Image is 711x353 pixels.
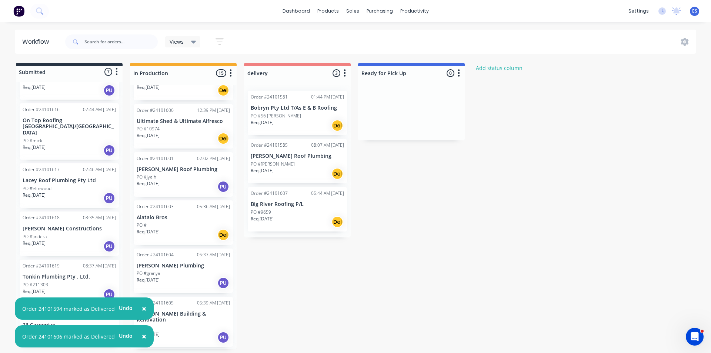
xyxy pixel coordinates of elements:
div: 02:02 PM [DATE] [197,155,230,162]
div: purchasing [363,6,397,17]
div: PU [217,332,229,343]
div: Del [331,168,343,180]
div: PU [103,289,115,300]
div: Order #2410160012:39 PM [DATE]Ultimate Shed & Ultimate AlfrescoPO #10974Req.[DATE]Del [134,104,233,149]
span: Views [170,38,184,46]
p: Req. [DATE] [23,192,46,199]
div: 08:37 AM [DATE] [83,263,116,269]
p: Req. [DATE] [23,240,46,247]
div: Order #2410161808:35 AM [DATE][PERSON_NAME] ConstructionsPO #jinderaReq.[DATE]PU [20,212,119,256]
div: Order 24101606 marked as Delivered [22,333,115,340]
p: Req. [DATE] [137,84,160,91]
div: Order #24101607 [251,190,288,197]
p: Req. [DATE] [137,180,160,187]
p: [PERSON_NAME] Roof Plumbing [137,166,230,173]
div: PU [217,277,229,289]
div: Del [217,84,229,96]
p: Lacey Roof Plumbing Pty Ltd [23,177,116,184]
div: Order #24101617 [23,166,60,173]
p: [PERSON_NAME] Constructions [23,226,116,232]
div: 05:37 AM [DATE] [197,252,230,258]
div: PU [103,144,115,156]
div: Workflow [22,37,53,46]
p: PO #mick [23,137,42,144]
p: Req. [DATE] [137,229,160,235]
div: productivity [397,6,433,17]
button: Add status column [472,63,527,73]
p: Req. [DATE] [137,277,160,283]
div: Order #24101601 [137,155,174,162]
div: Del [217,133,229,144]
input: Search for orders... [84,34,158,49]
div: Order #2410161707:46 AM [DATE]Lacey Roof Plumbing Pty LtdPO #elmwoodReq.[DATE]PU [20,163,119,208]
div: Order #2410160405:37 AM [DATE][PERSON_NAME] PlumbingPO #granyaReq.[DATE]PU [134,249,233,293]
div: 08:35 AM [DATE] [83,214,116,221]
div: PU [103,84,115,96]
p: Bobryn Pty Ltd T/As E & B Roofing [251,105,344,111]
div: sales [343,6,363,17]
div: 05:44 AM [DATE] [311,190,344,197]
div: PU [217,181,229,193]
p: [PERSON_NAME] Plumbing [137,263,230,269]
p: PO #[PERSON_NAME] [251,161,295,167]
p: Req. [DATE] [23,144,46,151]
p: PO #10974 [137,126,160,132]
div: 12:39 PM [DATE] [197,107,230,114]
p: On Top Roofing [GEOGRAPHIC_DATA]/[GEOGRAPHIC_DATA] [23,117,116,136]
p: PO #jindera [23,233,47,240]
p: Req. [DATE] [251,216,274,222]
div: Order #2410160705:44 AM [DATE]Big River Roofing P/LPO #9659Req.[DATE]Del [248,187,347,232]
div: Order #24101585 [251,142,288,149]
button: Undo [115,330,137,341]
p: Req. [DATE] [137,132,160,139]
div: Order #24101604 [137,252,174,258]
p: PO #9659 [251,209,271,216]
div: 07:46 AM [DATE] [83,166,116,173]
p: PO # [137,222,147,229]
div: PU [103,240,115,252]
div: Order #24101616 [23,106,60,113]
div: settings [625,6,652,17]
button: Close [134,300,154,317]
p: Req. [DATE] [23,84,46,91]
img: Factory [13,6,24,17]
div: Del [217,229,229,241]
p: Req. [DATE] [23,288,46,295]
iframe: Intercom live chat [686,328,704,346]
p: Tonkin Plumbing Pty . Ltd. [23,274,116,280]
div: 01:44 PM [DATE] [311,94,344,100]
p: Req. [DATE] [251,119,274,126]
span: × [142,303,146,314]
div: Order #24101603 [137,203,174,210]
div: Order #2410161607:44 AM [DATE]On Top Roofing [GEOGRAPHIC_DATA]/[GEOGRAPHIC_DATA]PO #mickReq.[DATE]PU [20,103,119,160]
div: Order 24101594 marked as Delivered [22,305,115,313]
div: Order #2410160305:36 AM [DATE]Alatalo BrosPO #Req.[DATE]Del [134,200,233,245]
a: dashboard [279,6,314,17]
p: PO #211303 [23,282,48,288]
div: Order #2410160102:02 PM [DATE][PERSON_NAME] Roof PlumbingPO #jye hReq.[DATE]PU [134,152,233,197]
p: Ultimate Shed & Ultimate Alfresco [137,118,230,124]
div: 05:36 AM [DATE] [197,203,230,210]
div: Del [331,216,343,228]
p: PO #56 [PERSON_NAME] [251,113,301,119]
div: Order #24101619 [23,263,60,269]
p: [PERSON_NAME] Building & Renovation [137,311,230,323]
div: products [314,6,343,17]
div: Order #2410158101:44 PM [DATE]Bobryn Pty Ltd T/As E & B RoofingPO #56 [PERSON_NAME]Req.[DATE]Del [248,91,347,135]
div: 08:07 AM [DATE] [311,142,344,149]
div: 07:44 AM [DATE] [83,106,116,113]
p: [PERSON_NAME] Roof Plumbing [251,153,344,159]
span: × [142,331,146,342]
p: Req. [DATE] [251,167,274,174]
p: Big River Roofing P/L [251,201,344,207]
p: PO #granya [137,270,160,277]
div: Order #24101581 [251,94,288,100]
span: ES [692,8,697,14]
div: Order #2410158508:07 AM [DATE][PERSON_NAME] Roof PlumbingPO #[PERSON_NAME]Req.[DATE]Del [248,139,347,183]
div: Del [331,120,343,131]
div: Order #24101605 [137,300,174,306]
div: Order #2410160505:39 AM [DATE][PERSON_NAME] Building & RenovationPO #Req.[DATE]PU [134,297,233,347]
div: Order #24101618 [23,214,60,221]
div: Order #24101600 [137,107,174,114]
p: Alatalo Bros [137,214,230,221]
